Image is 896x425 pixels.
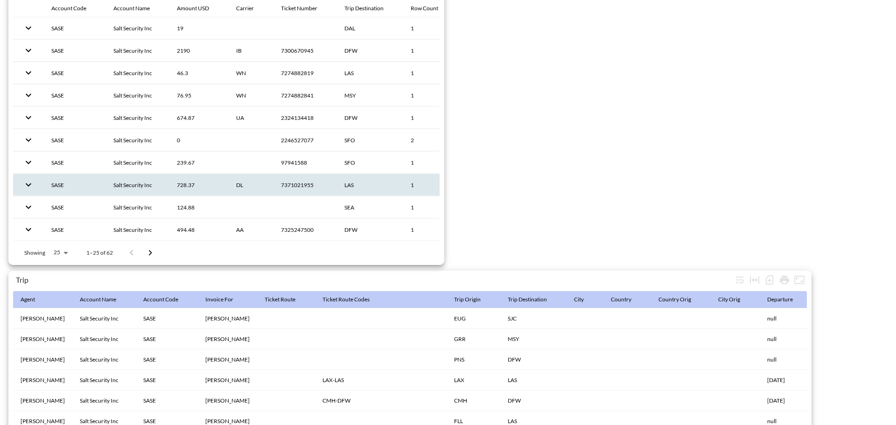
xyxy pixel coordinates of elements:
th: SEA [337,196,403,218]
button: expand row [21,20,36,36]
div: Toggle table layout between fixed and auto (default: auto) [747,272,762,287]
th: LAS [337,174,403,196]
th: Salt Security Inc [106,152,169,174]
th: WN [229,84,273,106]
th: DFW [337,219,403,241]
th: PNS [447,349,500,370]
th: CMH [447,390,500,411]
div: Account Code [51,3,86,14]
th: SASE [44,84,106,106]
th: 1 [403,40,458,62]
th: 124.88 [169,196,229,218]
th: LAX-LAS [315,370,447,390]
div: Ticket Number [281,3,317,14]
th: DFW [500,390,567,411]
th: Salt Security Inc [106,196,169,218]
th: 674.87 [169,107,229,129]
th: Justin Jancaric [198,329,257,349]
th: Eric Schwake [198,308,257,329]
div: Ticket Route [265,294,295,305]
th: SASE [136,329,198,349]
span: Ticket Route [265,294,308,305]
button: Go to next page [141,244,160,262]
th: Salt Security Inc [72,329,136,349]
button: expand row [21,42,36,58]
div: Trip Destination [344,3,384,14]
th: 239.67 [169,152,229,174]
div: Row Count [411,3,438,14]
th: Frankie Carr [13,329,72,349]
div: City [574,294,584,305]
div: Invoice For [205,294,233,305]
th: 76.95 [169,84,229,106]
th: 1 [403,84,458,106]
th: DAL [337,17,403,39]
span: Account Code [51,3,98,14]
th: Salt Security Inc [106,129,169,151]
th: Salt Security Inc [72,390,136,411]
p: Showing [24,249,45,257]
th: null [760,308,812,329]
th: GRR [447,329,500,349]
th: 1 [403,17,458,39]
span: Trip Destination [344,3,396,14]
button: expand row [21,222,36,237]
span: Country Orig [658,294,703,305]
th: IB [229,40,273,62]
th: Salt Security Inc [106,174,169,196]
th: MSY [500,329,567,349]
th: 7274882819 [273,62,337,84]
th: SASE [44,196,106,218]
button: expand row [21,177,36,193]
div: Ticket Route Codes [322,294,370,305]
th: WN [229,62,273,84]
div: City Orig [718,294,740,305]
button: expand row [21,132,36,148]
th: 7274882841 [273,84,337,106]
th: 19 [169,17,229,39]
th: Fabiano Ravaglioheidemann [198,349,257,370]
th: Frankie Carr [13,308,72,329]
span: City Orig [718,294,752,305]
th: SASE [44,107,106,129]
th: SJC [500,308,567,329]
th: Salt Security Inc [72,370,136,390]
span: Row Count [411,3,450,14]
th: 2190 [169,40,229,62]
th: SFO [337,129,403,151]
th: Salt Security Inc [106,84,169,106]
button: expand row [21,65,36,81]
th: SASE [44,174,106,196]
th: 2324134418 [273,107,337,129]
th: MSY [337,84,403,106]
th: SASE [44,17,106,39]
p: 1–25 of 62 [86,249,113,257]
th: DFW [500,349,567,370]
span: Departure [767,294,805,305]
th: null [760,329,812,349]
div: 25 [49,246,71,258]
div: Amount USD [177,3,209,14]
th: null [760,349,812,370]
span: Country [611,294,644,305]
th: SASE [44,62,106,84]
div: Country Orig [658,294,691,305]
th: 2 [403,129,458,151]
th: 1 [403,196,458,218]
span: Agent [21,294,47,305]
th: 7371021955 [273,174,337,196]
th: LAX [447,370,500,390]
th: SASE [136,349,198,370]
th: SASE [44,129,106,151]
span: Trip Destination [508,294,559,305]
th: LAS [337,62,403,84]
th: Frankie Carr [13,370,72,390]
div: Account Name [113,3,150,14]
th: SASE [136,370,198,390]
th: Salt Security Inc [72,308,136,329]
div: Print [777,272,792,287]
div: Number of rows selected for download: 89 [762,272,777,287]
span: Trip Origin [454,294,493,305]
th: 46.3 [169,62,229,84]
th: Salt Security Inc [72,349,136,370]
